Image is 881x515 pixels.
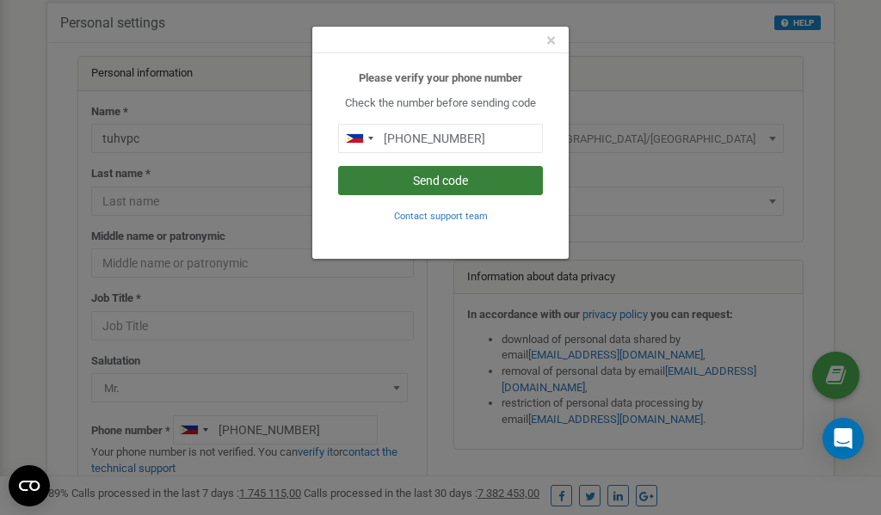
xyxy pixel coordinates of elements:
span: × [546,30,556,51]
button: Close [546,32,556,50]
input: 0905 123 4567 [338,124,543,153]
p: Check the number before sending code [338,95,543,112]
button: Open CMP widget [9,465,50,506]
a: Contact support team [394,209,488,222]
div: Open Intercom Messenger [822,418,864,459]
button: Send code [338,166,543,195]
b: Please verify your phone number [359,71,522,84]
div: Telephone country code [339,125,379,152]
small: Contact support team [394,211,488,222]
